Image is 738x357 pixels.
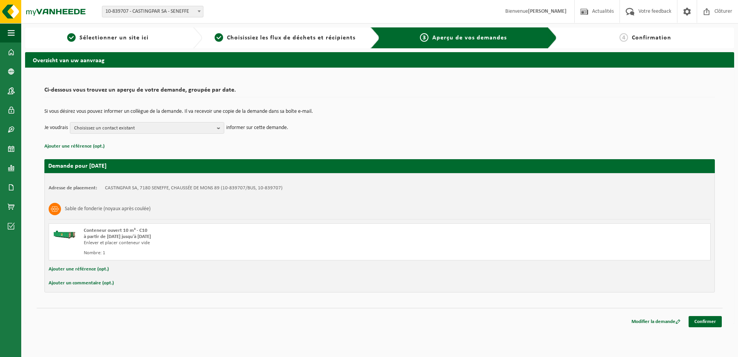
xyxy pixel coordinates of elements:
a: Confirmer [689,316,722,327]
span: 10-839707 - CASTINGPAR SA - SENEFFE [102,6,203,17]
span: Aperçu de vos demandes [432,35,507,41]
a: 1Sélectionner un site ici [29,33,187,42]
span: 3 [420,33,428,42]
strong: [PERSON_NAME] [528,8,567,14]
button: Ajouter une référence (opt.) [44,141,105,151]
span: Confirmation [632,35,671,41]
span: 2 [215,33,223,42]
span: Choisissez un contact existant [74,122,214,134]
button: Ajouter un commentaire (opt.) [49,278,114,288]
p: Je voudrais [44,122,68,134]
strong: à partir de [DATE] jusqu'à [DATE] [84,234,151,239]
a: 2Choisissiez les flux de déchets et récipients [206,33,364,42]
img: HK-XC-10-GN-00.png [53,228,76,239]
span: Choisissiez les flux de déchets et récipients [227,35,355,41]
a: Modifier la demande [626,316,686,327]
button: Ajouter une référence (opt.) [49,264,109,274]
p: Si vous désirez vous pouvez informer un collègue de la demande. Il va recevoir une copie de la de... [44,109,715,114]
h2: Overzicht van uw aanvraag [25,52,734,67]
p: informer sur cette demande. [226,122,288,134]
div: Nombre: 1 [84,250,411,256]
span: Conteneur ouvert 10 m³ - C10 [84,228,147,233]
h3: Sable de fonderie (noyaux après coulée) [65,203,151,215]
div: Enlever et placer conteneur vide [84,240,411,246]
h2: Ci-dessous vous trouvez un aperçu de votre demande, groupée par date. [44,87,715,97]
span: 1 [67,33,76,42]
span: Sélectionner un site ici [80,35,149,41]
td: CASTINGPAR SA, 7180 SENEFFE, CHAUSSÉE DE MONS 89 (10-839707/BUS, 10-839707) [105,185,283,191]
strong: Adresse de placement: [49,185,97,190]
strong: Demande pour [DATE] [48,163,107,169]
span: 4 [620,33,628,42]
button: Choisissez un contact existant [70,122,224,134]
